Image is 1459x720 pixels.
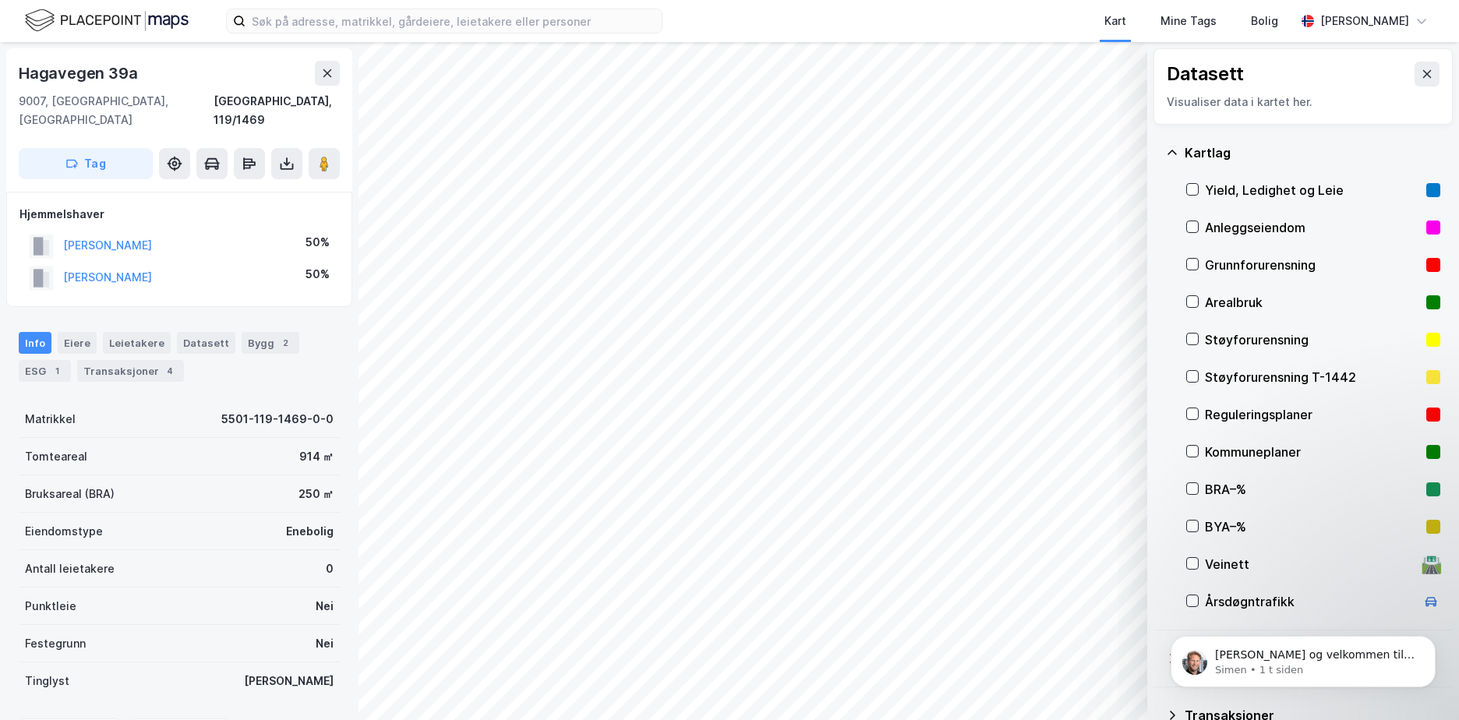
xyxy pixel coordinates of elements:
div: Info [19,332,51,354]
div: Visualiser data i kartet her. [1167,93,1440,111]
div: Transaksjoner [77,360,184,382]
div: ESG [19,360,71,382]
div: [GEOGRAPHIC_DATA], 119/1469 [214,92,340,129]
div: Hjemmelshaver [19,205,339,224]
div: Anleggseiendom [1205,218,1420,237]
div: 2 [277,335,293,351]
div: Støyforurensning T-1442 [1205,368,1420,386]
div: 50% [306,265,330,284]
div: Veinett [1205,555,1415,574]
div: Kartlag [1185,143,1440,162]
div: Mine Tags [1160,12,1217,30]
div: [PERSON_NAME] [1320,12,1409,30]
div: Tomteareal [25,447,87,466]
div: 914 ㎡ [299,447,334,466]
div: Punktleie [25,597,76,616]
div: 0 [326,559,334,578]
img: logo.f888ab2527a4732fd821a326f86c7f29.svg [25,7,189,34]
div: Bolig [1251,12,1278,30]
div: Nei [316,597,334,616]
iframe: Intercom notifications melding [1147,603,1459,712]
div: 1 [49,363,65,379]
div: Kommuneplaner [1205,443,1420,461]
div: 9007, [GEOGRAPHIC_DATA], [GEOGRAPHIC_DATA] [19,92,214,129]
div: Yield, Ledighet og Leie [1205,181,1420,199]
div: Eiendomstype [25,522,103,541]
div: Datasett [1167,62,1244,86]
div: 50% [306,233,330,252]
div: 🛣️ [1421,554,1442,574]
div: Tinglyst [25,672,69,690]
div: Enebolig [286,522,334,541]
div: Grunnforurensning [1205,256,1420,274]
div: Leietakere [103,332,171,354]
div: [PERSON_NAME] [244,672,334,690]
div: Festegrunn [25,634,86,653]
div: Bruksareal (BRA) [25,485,115,503]
div: Reguleringsplaner [1205,405,1420,424]
div: Kart [1104,12,1126,30]
div: BYA–% [1205,517,1420,536]
div: 5501-119-1469-0-0 [221,410,334,429]
div: Matrikkel [25,410,76,429]
button: Tag [19,148,153,179]
div: Nei [316,634,334,653]
div: Antall leietakere [25,559,115,578]
div: BRA–% [1205,480,1420,499]
div: Datasett [177,332,235,354]
div: Hagavegen 39a [19,61,140,86]
div: 4 [162,363,178,379]
div: Arealbruk [1205,293,1420,312]
input: Søk på adresse, matrikkel, gårdeiere, leietakere eller personer [246,9,662,33]
div: 250 ㎡ [299,485,334,503]
div: Eiere [58,332,97,354]
div: Støyforurensning [1205,330,1420,349]
div: Årsdøgntrafikk [1205,592,1415,611]
div: Bygg [242,332,299,354]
